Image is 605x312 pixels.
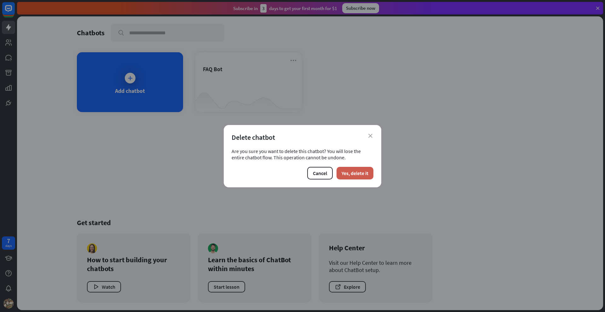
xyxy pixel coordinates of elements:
[307,167,333,179] button: Cancel
[232,148,373,161] div: Are you sure you want to delete this chatbot? You will lose the entire chatbot flow. This operati...
[368,134,372,138] i: close
[5,3,24,21] button: Open LiveChat chat widget
[232,133,373,142] div: Delete chatbot
[337,167,373,179] button: Yes, delete it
